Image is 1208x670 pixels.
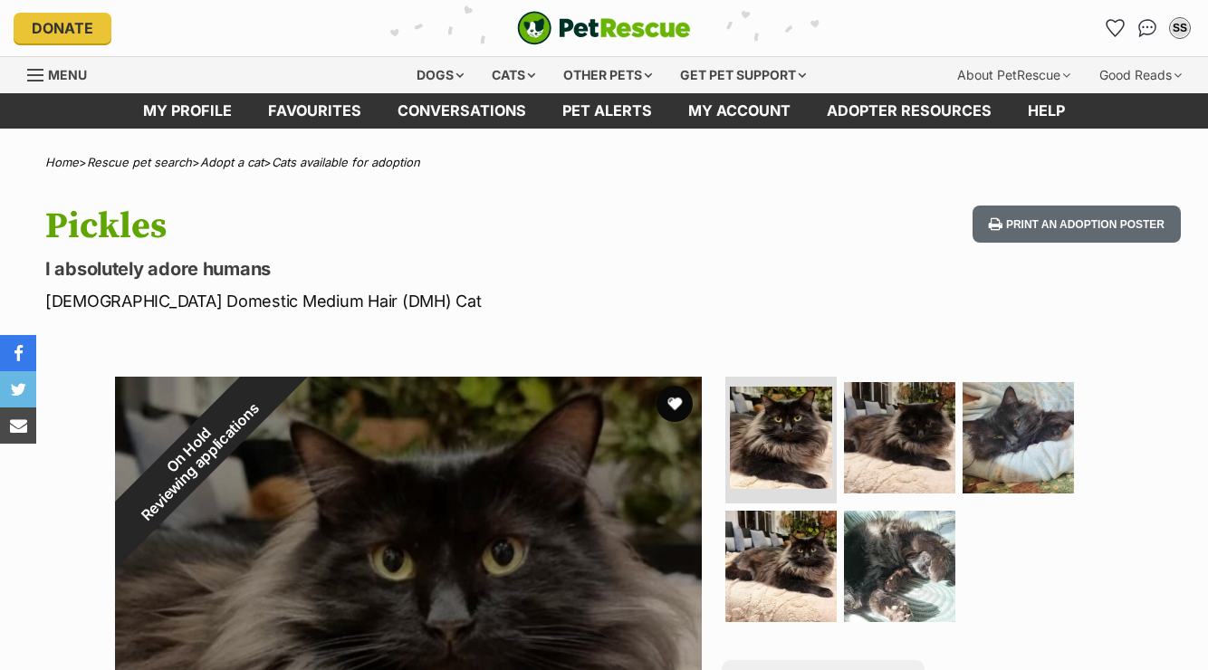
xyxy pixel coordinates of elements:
[844,511,955,622] img: Photo of Pickles
[667,57,819,93] div: Get pet support
[87,155,192,169] a: Rescue pet search
[517,11,691,45] img: logo-cat-932fe2b9b8326f06289b0f2fb663e598f794de774fb13d1741a6617ecf9a85b4.svg
[14,13,111,43] a: Donate
[517,11,691,45] a: PetRescue
[139,400,263,524] span: Reviewing applications
[125,93,250,129] a: My profile
[45,155,79,169] a: Home
[944,57,1083,93] div: About PetRescue
[1133,14,1162,43] a: Conversations
[27,57,100,90] a: Menu
[1100,14,1194,43] ul: Account quick links
[1087,57,1194,93] div: Good Reads
[45,256,737,282] p: I absolutely adore humans
[48,67,87,82] span: Menu
[1171,19,1189,37] div: SS
[809,93,1010,129] a: Adopter resources
[973,206,1181,243] button: Print an adoption poster
[544,93,670,129] a: Pet alerts
[1100,14,1129,43] a: Favourites
[250,93,379,129] a: Favourites
[730,387,832,489] img: Photo of Pickles
[479,57,548,93] div: Cats
[551,57,665,93] div: Other pets
[200,155,264,169] a: Adopt a cat
[963,382,1074,493] img: Photo of Pickles
[404,57,476,93] div: Dogs
[725,511,837,622] img: Photo of Pickles
[65,327,324,586] div: On Hold
[272,155,420,169] a: Cats available for adoption
[670,93,809,129] a: My account
[1165,14,1194,43] button: My account
[657,386,693,422] button: favourite
[45,206,737,247] h1: Pickles
[379,93,544,129] a: conversations
[844,382,955,493] img: Photo of Pickles
[45,289,737,313] p: [DEMOGRAPHIC_DATA] Domestic Medium Hair (DMH) Cat
[1138,19,1157,37] img: chat-41dd97257d64d25036548639549fe6c8038ab92f7586957e7f3b1b290dea8141.svg
[1010,93,1083,129] a: Help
